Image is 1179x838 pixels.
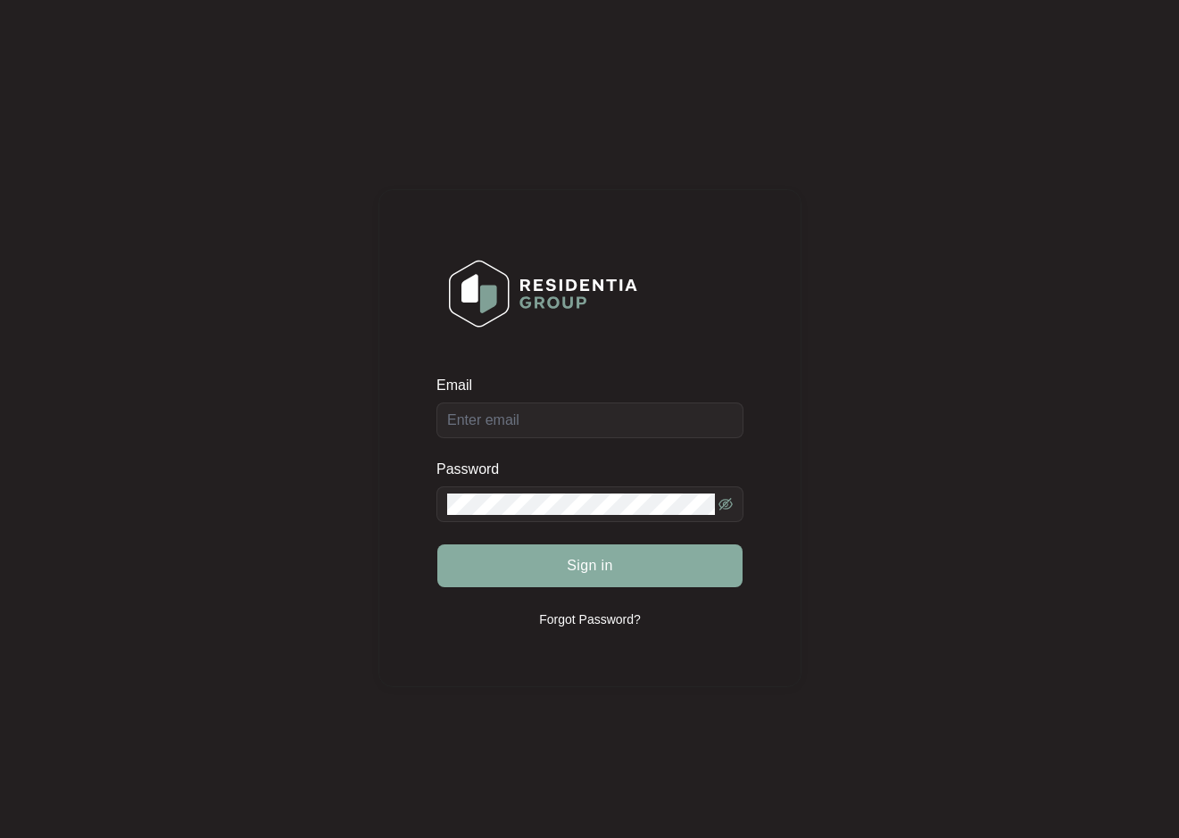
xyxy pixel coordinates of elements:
[437,544,743,587] button: Sign in
[436,460,512,478] label: Password
[567,555,613,577] span: Sign in
[718,497,733,511] span: eye-invisible
[539,610,641,628] p: Forgot Password?
[447,494,715,515] input: Password
[436,377,485,394] label: Email
[436,402,743,438] input: Email
[437,248,649,339] img: Login Logo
